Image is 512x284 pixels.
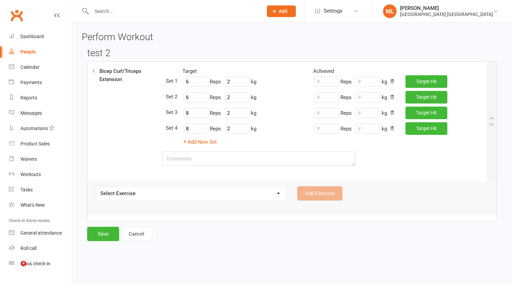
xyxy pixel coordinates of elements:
[225,77,250,87] input: #
[177,67,308,75] div: Target
[416,79,430,84] span: Target
[356,77,380,87] input: #
[313,122,395,135] div: kg
[9,256,72,271] a: Class kiosk mode
[315,92,339,102] input: #
[87,62,497,181] div: 1Bicep Curl/Triceps ExtensionTargetAchievedRepskgRepskg Target HitRepskgRepskg Target HitRepskgRe...
[82,32,502,43] h3: Perform Workout
[9,29,72,44] a: Dashboard
[9,106,72,121] a: Messages
[383,4,397,18] div: ML
[20,202,45,208] div: What's New
[356,124,380,134] input: #
[20,64,39,70] div: Calendar
[225,124,250,134] input: #
[182,138,217,146] button: Add New Set
[21,261,26,266] span: 4
[184,124,208,134] input: #
[184,92,208,102] input: #
[315,77,339,87] input: #
[20,156,37,162] div: Waivers
[405,75,447,88] button: Target Hit
[9,44,72,60] a: People
[210,110,221,116] span: Reps
[9,152,72,167] a: Waivers
[182,107,256,120] div: kg
[313,107,395,120] div: kg
[405,122,447,135] button: Target Hit
[20,141,50,146] div: Product Sales
[416,126,430,131] span: Target
[182,75,256,88] div: kg
[99,67,155,83] label: Bicep Curl/Triceps Extension
[356,108,380,118] input: #
[9,136,72,152] a: Product Sales
[20,230,62,236] div: General attendance
[356,92,380,102] input: #
[210,79,221,85] span: Reps
[87,48,111,59] h3: test 2
[279,9,287,14] span: Add
[308,67,439,75] div: Achieved
[340,79,352,85] span: Reps
[9,182,72,198] a: Tasks
[210,94,221,100] span: Reps
[20,187,33,192] div: Tasks
[315,108,339,118] input: #
[20,110,42,116] div: Messages
[405,107,447,119] button: Target Hit
[313,91,395,104] div: kg
[9,90,72,106] a: Reports
[9,121,72,136] a: Automations
[90,6,258,16] input: Search...
[9,198,72,213] a: What's New
[20,172,41,177] div: Workouts
[184,108,208,118] input: #
[20,49,36,54] div: People
[400,5,493,11] div: [PERSON_NAME]
[9,60,72,75] a: Calendar
[405,91,447,103] button: Target Hit
[225,108,250,118] input: #
[225,92,250,102] input: #
[340,94,352,100] span: Reps
[416,110,430,115] span: Target
[182,122,256,135] div: kg
[315,124,339,134] input: #
[340,126,352,132] span: Reps
[210,126,221,132] span: Reps
[20,80,42,85] div: Payments
[416,94,430,100] span: Target
[90,68,97,75] span: 1
[20,126,48,131] div: Automations
[20,34,44,39] div: Dashboard
[20,95,37,100] div: Reports
[184,77,208,87] input: #
[9,241,72,256] a: Roll call
[20,261,50,266] div: Class check-in
[9,167,72,182] a: Workouts
[121,227,152,241] a: Cancel
[20,246,36,251] div: Roll call
[9,225,72,241] a: General attendance kiosk mode
[313,75,395,88] div: kg
[340,110,352,116] span: Reps
[182,91,256,104] div: kg
[9,75,72,90] a: Payments
[324,3,342,19] span: Settings
[87,227,119,241] button: Save
[400,11,493,17] div: [GEOGRAPHIC_DATA] [GEOGRAPHIC_DATA]
[7,261,23,277] iframe: Intercom live chat
[8,7,25,24] a: Clubworx
[267,5,296,17] button: Add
